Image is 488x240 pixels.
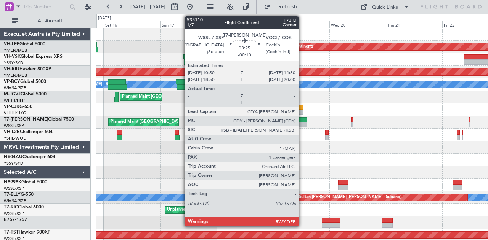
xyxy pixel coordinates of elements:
a: YSSY/SYD [4,161,23,166]
a: T7-[PERSON_NAME]Global 7500 [4,117,74,122]
div: Tue 19 [273,21,329,28]
span: Refresh [272,4,304,10]
div: Wed 20 [329,21,386,28]
span: VH-LEP [4,42,19,46]
div: Sat 16 [104,21,160,28]
a: T7-ELLYG-550 [4,192,34,197]
a: WSSL/XSP [4,211,24,216]
input: Trip Number [23,1,67,13]
div: Thu 21 [386,21,442,28]
button: Refresh [260,1,306,13]
div: Planned Maint [GEOGRAPHIC_DATA] (Seletar) [111,116,200,128]
span: All Aircraft [20,18,80,24]
a: WMSA/SZB [4,85,26,91]
a: YMEN/MEB [4,48,27,53]
span: T7-RIC [4,205,18,210]
a: N604AUChallenger 604 [4,155,55,159]
a: M-JGVJGlobal 5000 [4,92,47,97]
div: [DATE] [98,15,111,22]
span: [DATE] - [DATE] [130,3,165,10]
button: All Aircraft [8,15,83,27]
a: WSSL/XSP [4,186,24,191]
a: T7-RICGlobal 6000 [4,205,44,210]
a: T7-TSTHawker 900XP [4,230,50,235]
div: Unplanned Maint [GEOGRAPHIC_DATA] (Sultan [PERSON_NAME] [PERSON_NAME] - Subang) [218,192,401,203]
span: VH-L2B [4,130,20,134]
div: Planned Maint [GEOGRAPHIC_DATA] (Seletar) [122,91,212,103]
a: YMEN/MEB [4,73,27,78]
div: Unplanned Maint Wichita (Wichita Mid-continent) [218,41,313,52]
a: VH-VSKGlobal Express XRS [4,54,63,59]
a: WSSL/XSP [4,123,24,129]
a: VHHH/HKG [4,110,26,116]
div: Mon 18 [217,21,273,28]
span: T7-TST [4,230,19,235]
button: Quick Links [357,1,413,13]
div: Sun 17 [160,21,217,28]
div: Quick Links [372,4,398,11]
span: VH-RIU [4,67,19,72]
a: VP-CJRG-650 [4,105,32,109]
a: VH-RIUHawker 800XP [4,67,51,72]
span: VH-VSK [4,54,21,59]
span: T7-ELLY [4,192,21,197]
span: B757-1 [4,218,19,222]
span: VP-BCY [4,79,20,84]
span: N8998K [4,180,21,184]
a: YSSY/SYD [4,60,23,66]
span: M-JGVJ [4,92,21,97]
a: B757-1757 [4,218,27,222]
a: WMSA/SZB [4,198,26,204]
div: Unplanned Maint [GEOGRAPHIC_DATA] (Seletar) [167,204,262,216]
span: T7-[PERSON_NAME] [4,117,48,122]
a: VH-L2BChallenger 604 [4,130,53,134]
span: VP-CJR [4,105,19,109]
a: VP-BCYGlobal 5000 [4,79,46,84]
a: WIHH/HLP [4,98,25,103]
span: N604AU [4,155,22,159]
a: VH-LEPGlobal 6000 [4,42,45,46]
a: YSHL/WOL [4,135,26,141]
a: N8998KGlobal 6000 [4,180,47,184]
